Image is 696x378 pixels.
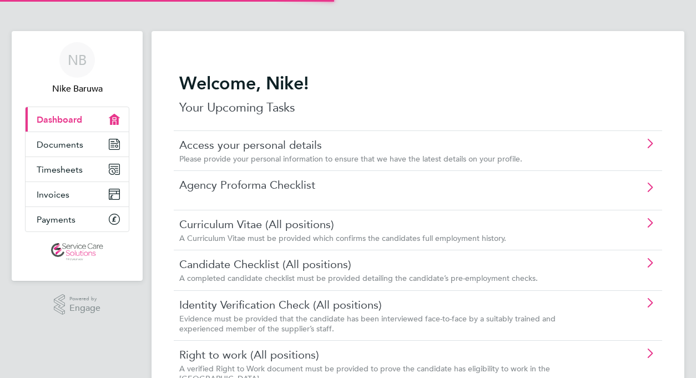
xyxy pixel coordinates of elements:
[26,182,129,206] a: Invoices
[179,154,522,164] span: Please provide your personal information to ensure that we have the latest details on your profile.
[179,298,594,312] a: Identity Verification Check (All positions)
[12,31,143,281] nav: Main navigation
[37,214,75,225] span: Payments
[26,107,129,132] a: Dashboard
[25,243,129,261] a: Go to home page
[179,273,538,283] span: A completed candidate checklist must be provided detailing the candidate’s pre-employment checks.
[179,138,594,152] a: Access your personal details
[25,42,129,95] a: NBNike Baruwa
[37,189,69,200] span: Invoices
[26,207,129,231] a: Payments
[179,99,657,117] p: Your Upcoming Tasks
[179,217,594,231] a: Curriculum Vitae (All positions)
[51,243,103,261] img: servicecare-logo-retina.png
[179,178,594,192] a: Agency Proforma Checklist
[179,257,594,271] a: Candidate Checklist (All positions)
[179,72,657,94] h2: Welcome, Nike!
[69,304,100,313] span: Engage
[26,157,129,182] a: Timesheets
[54,294,101,315] a: Powered byEngage
[179,347,594,362] a: Right to work (All positions)
[37,139,83,150] span: Documents
[179,233,506,243] span: A Curriculum Vitae must be provided which confirms the candidates full employment history.
[37,164,83,175] span: Timesheets
[69,294,100,304] span: Powered by
[26,132,129,157] a: Documents
[25,82,129,95] span: Nike Baruwa
[37,114,82,125] span: Dashboard
[179,314,556,334] span: Evidence must be provided that the candidate has been interviewed face-to-face by a suitably trai...
[68,53,87,67] span: NB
